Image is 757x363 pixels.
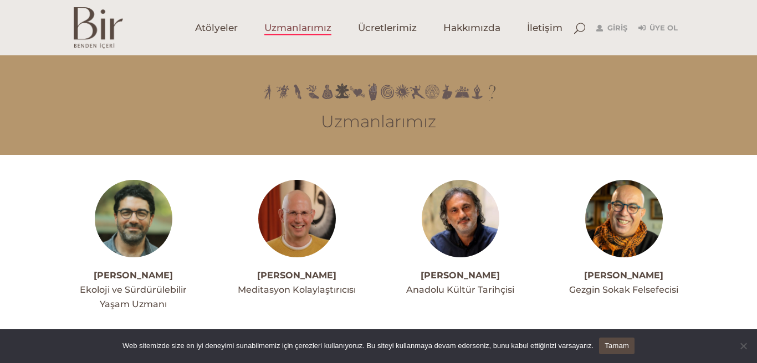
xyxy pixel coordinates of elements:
img: ahmetacarprofil--300x300.jpg [95,180,172,257]
span: Web sitemizde size en iyi deneyimi sunabilmemiz için çerezleri kullanıyoruz. Bu siteyi kullanmaya... [122,340,594,351]
span: Hayır [738,340,749,351]
span: İletişim [527,22,562,34]
span: Uzmanlarımız [264,22,331,34]
h3: Uzmanlarımız [74,112,683,132]
img: meditasyon-ahmet-1-300x300.jpg [258,180,336,257]
span: Ekoloji ve Sürdürülebilir Yaşam Uzmanı [80,284,187,309]
a: Tamam [599,338,635,354]
span: Ücretlerimiz [358,22,417,34]
img: Ali_Canip_Olgunlu_003_copy-300x300.jpg [422,180,499,257]
span: Atölyeler [195,22,238,34]
span: Meditasyon Kolaylaştırıcısı [238,284,356,295]
a: Giriş [596,22,627,35]
a: [PERSON_NAME] [94,270,173,281]
span: Hakkımızda [443,22,500,34]
span: Anadolu Kültür Tarihçisi [406,284,514,295]
a: [PERSON_NAME] [257,270,336,281]
a: [PERSON_NAME] [421,270,500,281]
a: Üye Ol [638,22,678,35]
a: [PERSON_NAME] [584,270,663,281]
span: Gezgin Sokak Felsefecisi [569,284,678,295]
img: alinakiprofil--300x300.jpg [585,180,663,257]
